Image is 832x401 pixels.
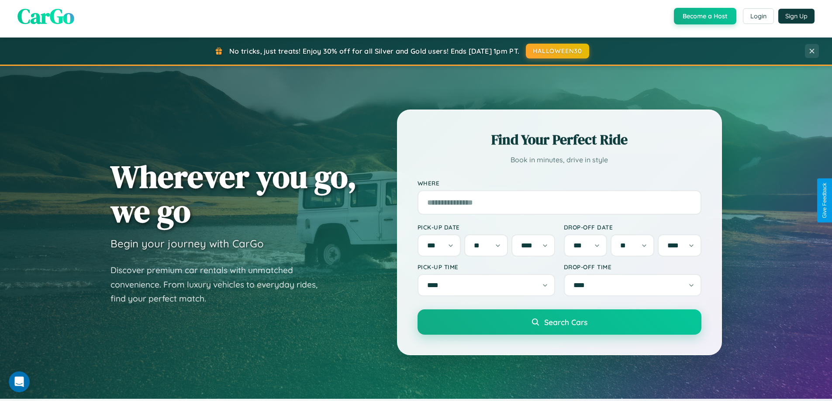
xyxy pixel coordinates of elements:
iframe: Intercom live chat [9,371,30,392]
label: Where [418,179,701,187]
p: Book in minutes, drive in style [418,154,701,166]
h1: Wherever you go, we go [110,159,357,228]
button: Search Cars [418,309,701,335]
label: Pick-up Date [418,223,555,231]
label: Pick-up Time [418,263,555,271]
label: Drop-off Time [564,263,701,271]
button: Login [743,8,774,24]
p: Discover premium car rentals with unmatched convenience. From luxury vehicles to everyday rides, ... [110,263,329,306]
button: Sign Up [778,9,815,24]
label: Drop-off Date [564,223,701,231]
button: HALLOWEEN30 [526,44,589,58]
h2: Find Your Perfect Ride [418,130,701,149]
span: Search Cars [544,317,587,327]
span: No tricks, just treats! Enjoy 30% off for all Silver and Gold users! Ends [DATE] 1pm PT. [229,47,519,55]
span: CarGo [17,2,74,31]
h3: Begin your journey with CarGo [110,237,264,250]
div: Give Feedback [822,183,828,218]
button: Become a Host [674,8,736,24]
